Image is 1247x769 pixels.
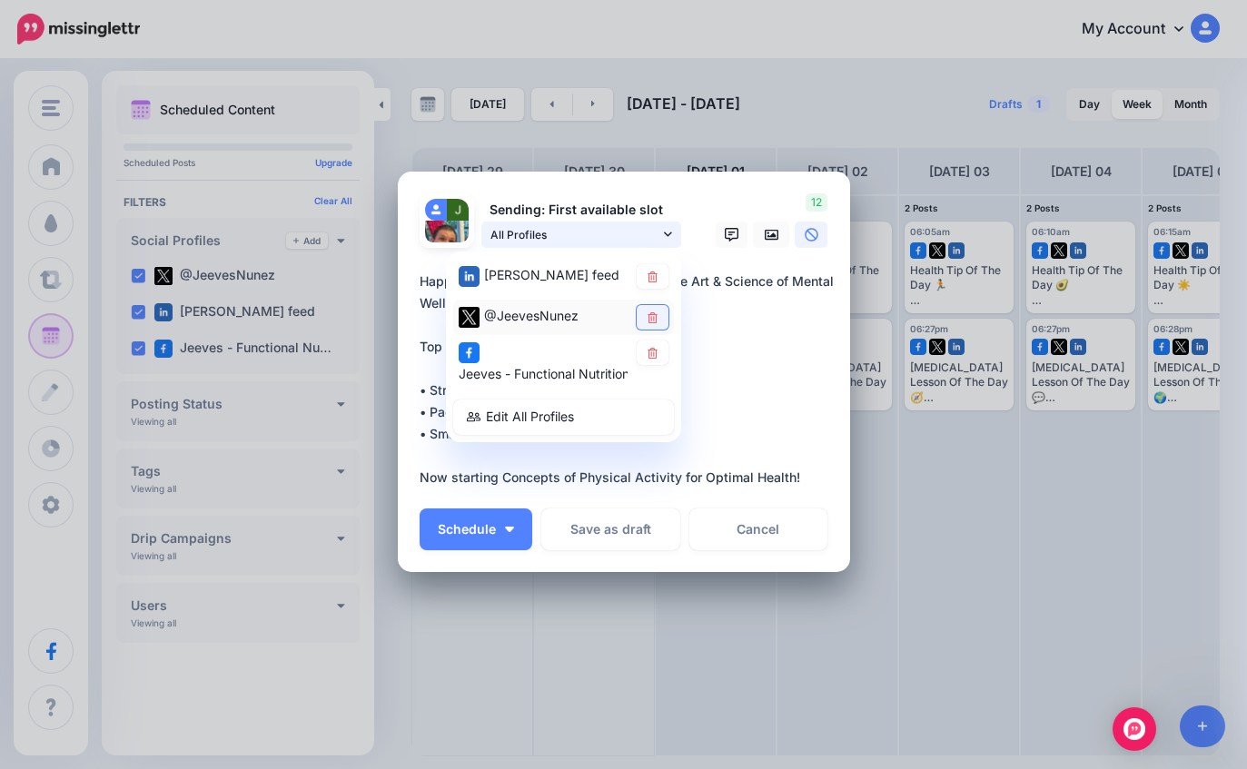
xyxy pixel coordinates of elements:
[481,200,681,221] p: Sending: First available slot
[484,308,579,323] span: @JeevesNunez
[425,199,447,221] img: user_default_image.png
[420,271,837,488] div: Happy to say that I’ve finished the unit “The Art & Science of Mental Wellbeing 🌿” Top 3 takeaway...
[541,508,680,550] button: Save as draft
[481,222,681,248] a: All Profiles
[459,307,480,328] img: twitter-square.png
[447,199,469,221] img: c-5dzQK--89475.png
[1113,707,1156,751] div: Open Intercom Messenger
[459,366,706,381] span: Jeeves - Functional Nutrition Coach page
[806,193,827,212] span: 12
[438,523,496,536] span: Schedule
[689,508,828,550] a: Cancel
[490,225,659,244] span: All Profiles
[453,399,674,435] a: Edit All Profiles
[459,266,480,287] img: linkedin-square.png
[459,342,480,363] img: facebook-square.png
[505,527,514,532] img: arrow-down-white.png
[420,508,532,550] button: Schedule
[425,221,469,264] img: 552592232_806465898424974_2439113116919507038_n-bsa155010.jpg
[484,267,619,282] span: [PERSON_NAME] feed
